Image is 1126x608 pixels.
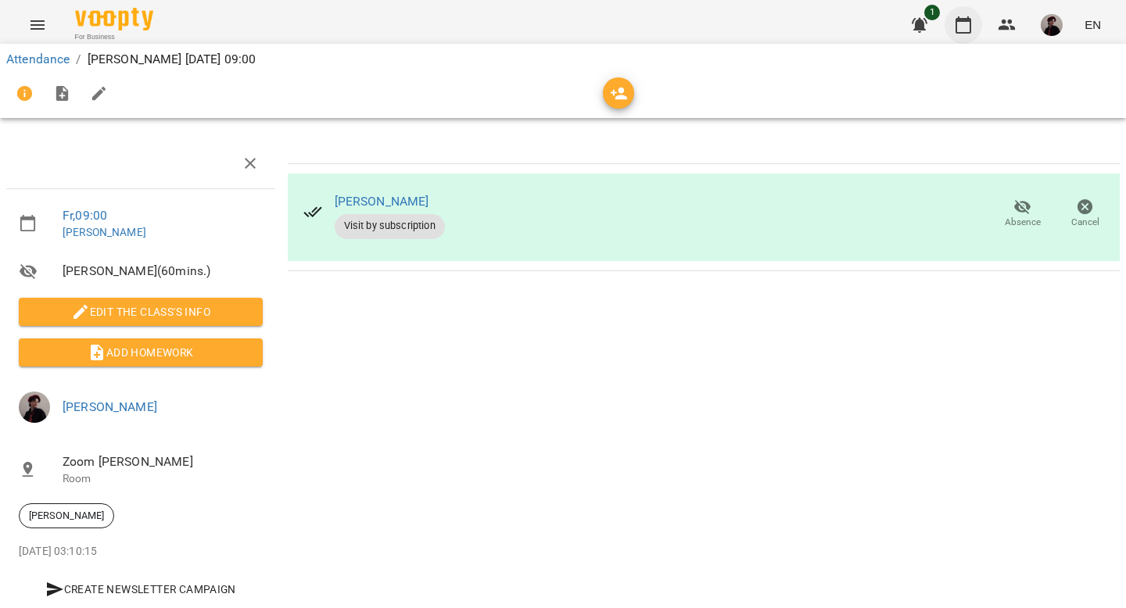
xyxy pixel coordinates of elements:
[335,194,429,209] a: [PERSON_NAME]
[19,6,56,44] button: Menu
[76,50,81,69] li: /
[63,226,146,238] a: [PERSON_NAME]
[63,471,263,487] p: Room
[924,5,940,20] span: 1
[31,343,250,362] span: Add Homework
[63,399,157,414] a: [PERSON_NAME]
[6,50,1120,69] nav: breadcrumb
[19,338,263,367] button: Add Homework
[25,580,256,599] span: Create Newsletter Campaign
[19,503,114,528] div: [PERSON_NAME]
[63,262,263,281] span: [PERSON_NAME] ( 60 mins. )
[6,52,70,66] a: Attendance
[19,575,263,603] button: Create Newsletter Campaign
[63,452,263,471] span: Zoom [PERSON_NAME]
[1085,16,1101,33] span: EN
[19,544,263,560] p: [DATE] 03:10:15
[1005,216,1041,229] span: Absence
[31,302,250,321] span: Edit the class's Info
[1041,14,1063,36] img: 7d603b6c0277b58a862e2388d03b3a1c.jpg
[19,392,50,423] img: 7d603b6c0277b58a862e2388d03b3a1c.jpg
[63,208,107,223] a: Fr , 09:00
[1078,10,1107,39] button: EN
[75,8,153,30] img: Voopty Logo
[1071,216,1099,229] span: Cancel
[19,298,263,326] button: Edit the class's Info
[335,219,445,233] span: Visit by subscription
[88,50,256,69] p: [PERSON_NAME] [DATE] 09:00
[992,192,1054,236] button: Absence
[75,32,153,42] span: For Business
[1054,192,1117,236] button: Cancel
[20,509,113,523] span: [PERSON_NAME]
